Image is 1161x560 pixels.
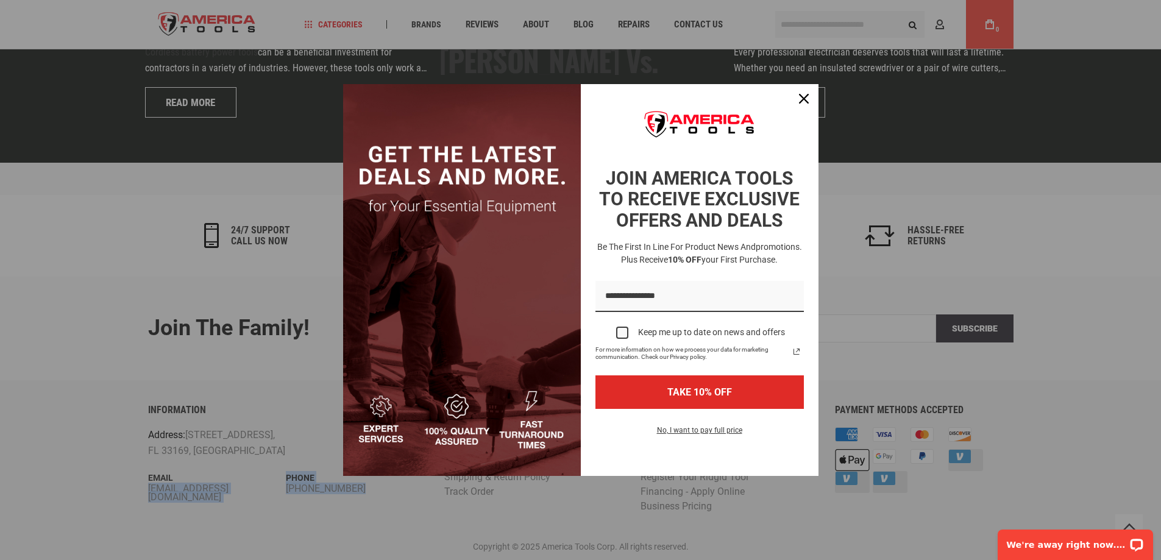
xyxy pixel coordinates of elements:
[789,84,818,113] button: Close
[799,94,809,104] svg: close icon
[789,344,804,359] a: Read our Privacy Policy
[668,255,701,264] strong: 10% OFF
[647,424,752,444] button: No, I want to pay full price
[595,281,804,312] input: Email field
[595,346,789,361] span: For more information on how we process your data for marketing communication. Check our Privacy p...
[990,522,1161,560] iframe: LiveChat chat widget
[638,327,785,338] div: Keep me up to date on news and offers
[593,241,806,266] h3: Be the first in line for product news and
[599,168,800,231] strong: JOIN AMERICA TOOLS TO RECEIVE EXCLUSIVE OFFERS AND DEALS
[595,375,804,409] button: TAKE 10% OFF
[789,344,804,359] svg: link icon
